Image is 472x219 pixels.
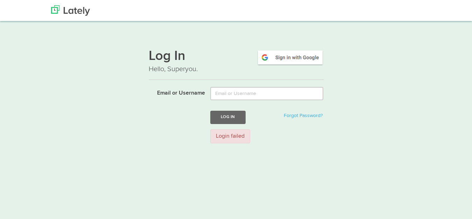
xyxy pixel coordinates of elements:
input: Email or Username [210,87,323,100]
label: Email or Username [143,87,205,97]
h1: Log In [149,49,324,64]
button: Log In [210,111,245,124]
img: Lately [51,5,90,16]
p: Hello, Superyou. [149,64,324,74]
div: Login failed [210,129,250,144]
a: Forgot Password? [284,113,323,118]
img: google-signin.png [257,49,324,66]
